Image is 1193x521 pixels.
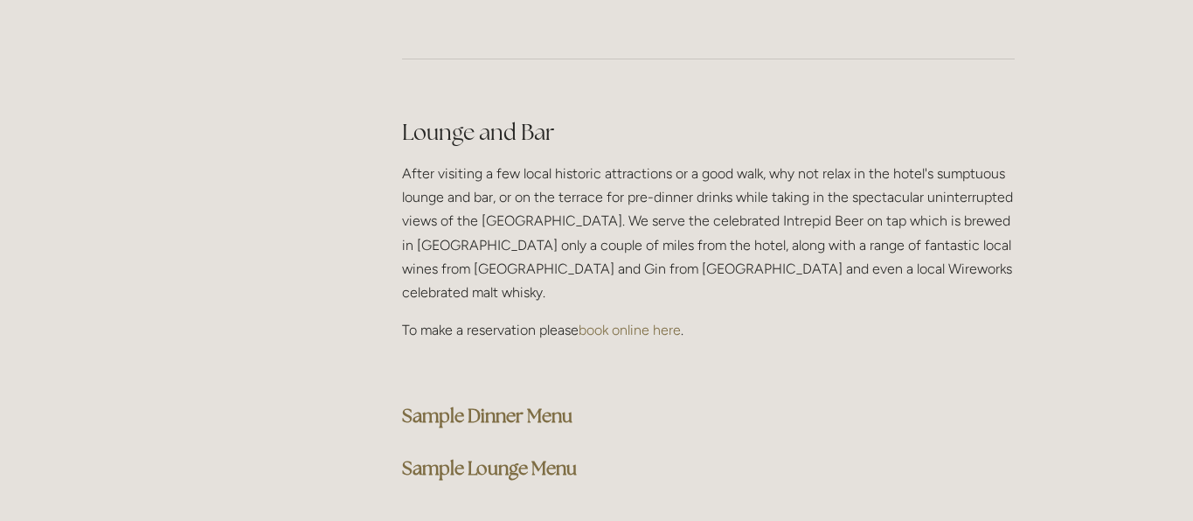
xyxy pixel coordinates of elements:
p: To make a reservation please . [402,318,1015,342]
a: Sample Lounge Menu [402,456,577,480]
a: book online here [579,322,681,338]
a: Sample Dinner Menu [402,404,572,427]
p: After visiting a few local historic attractions or a good walk, why not relax in the hotel's sump... [402,162,1015,304]
h2: Lounge and Bar [402,117,1015,148]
